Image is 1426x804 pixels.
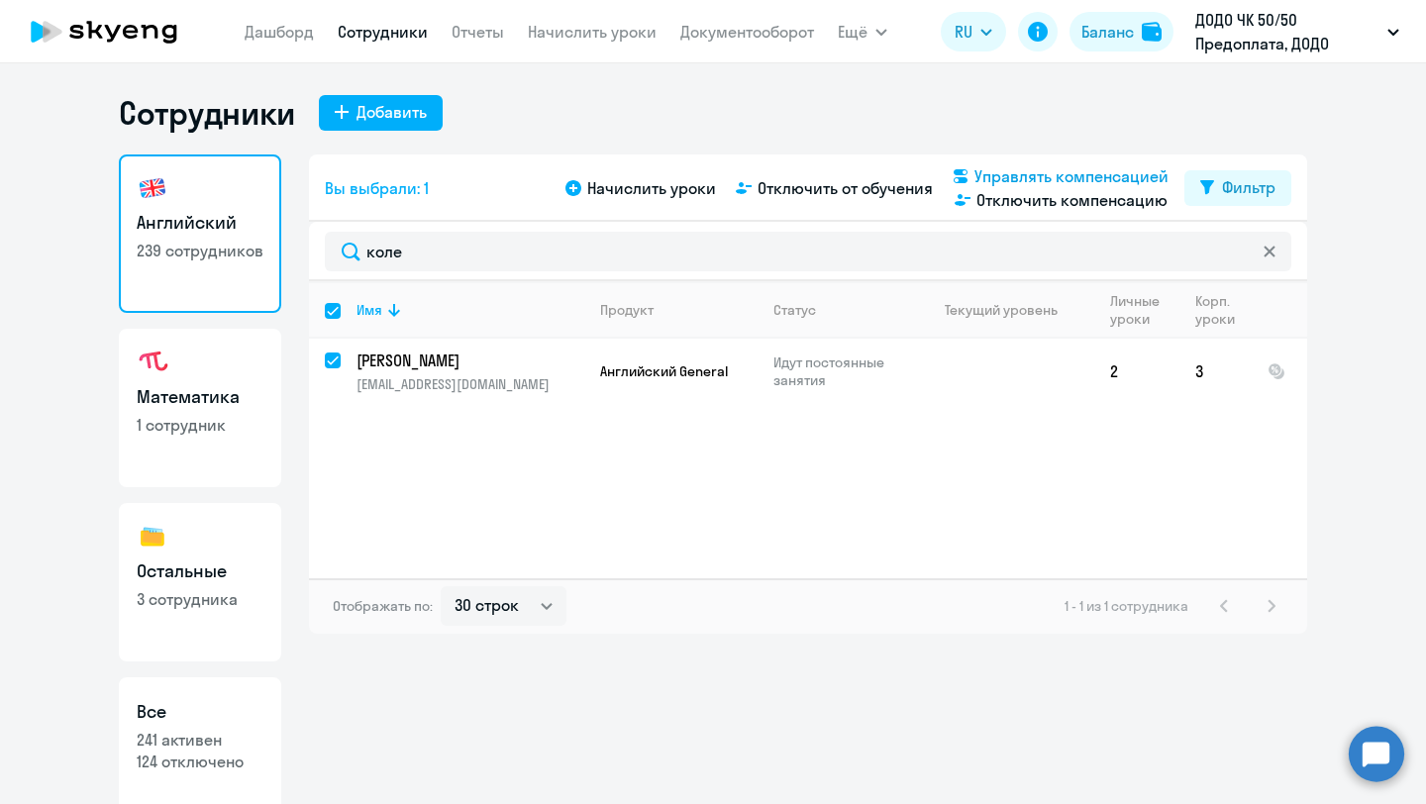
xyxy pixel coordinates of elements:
h3: Английский [137,210,263,236]
a: Документооборот [680,22,814,42]
p: 1 сотрудник [137,414,263,436]
a: Отчеты [452,22,504,42]
div: Баланс [1081,20,1134,44]
p: 3 сотрудника [137,588,263,610]
span: RU [955,20,972,44]
div: Личные уроки [1110,292,1166,328]
button: Балансbalance [1069,12,1173,51]
span: Управлять компенсацией [974,164,1169,188]
a: Дашборд [245,22,314,42]
div: Продукт [600,301,654,319]
p: [EMAIL_ADDRESS][DOMAIN_NAME] [356,375,583,393]
img: english [137,172,168,204]
button: Фильтр [1184,170,1291,206]
div: Статус [773,301,909,319]
p: 239 сотрудников [137,240,263,261]
div: Корп. уроки [1195,292,1251,328]
span: Начислить уроки [587,176,716,200]
h3: Все [137,699,263,725]
h3: Остальные [137,558,263,584]
td: 2 [1094,339,1179,404]
button: ДОДО ЧК 50/50 Предоплата, ДОДО ФРАНЧАЙЗИНГ, ООО [1185,8,1409,55]
a: Остальные3 сотрудника [119,503,281,661]
span: Вы выбрали: 1 [325,176,429,200]
a: Сотрудники [338,22,428,42]
span: Отключить компенсацию [976,188,1168,212]
div: Имя [356,301,583,319]
p: 124 отключено [137,751,263,772]
h3: Математика [137,384,263,410]
td: 3 [1179,339,1252,404]
div: Фильтр [1222,175,1275,199]
span: Ещё [838,20,867,44]
a: Начислить уроки [528,22,657,42]
div: Корп. уроки [1195,292,1238,328]
div: Имя [356,301,382,319]
a: Английский239 сотрудников [119,154,281,313]
div: Статус [773,301,816,319]
span: Отключить от обучения [758,176,933,200]
div: Продукт [600,301,757,319]
p: [PERSON_NAME] [356,350,580,371]
div: Текущий уровень [945,301,1058,319]
span: Отображать по: [333,597,433,615]
button: RU [941,12,1006,51]
p: ДОДО ЧК 50/50 Предоплата, ДОДО ФРАНЧАЙЗИНГ, ООО [1195,8,1379,55]
button: Добавить [319,95,443,131]
p: Идут постоянные занятия [773,353,909,389]
span: Английский General [600,362,728,380]
a: Математика1 сотрудник [119,329,281,487]
div: Личные уроки [1110,292,1178,328]
input: Поиск по имени, email, продукту или статусу [325,232,1291,271]
img: balance [1142,22,1162,42]
span: 1 - 1 из 1 сотрудника [1065,597,1188,615]
a: [PERSON_NAME] [356,350,583,371]
img: math [137,347,168,378]
div: Добавить [356,100,427,124]
div: Текущий уровень [926,301,1093,319]
h1: Сотрудники [119,93,295,133]
p: 241 активен [137,729,263,751]
button: Ещё [838,12,887,51]
img: others [137,521,168,553]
